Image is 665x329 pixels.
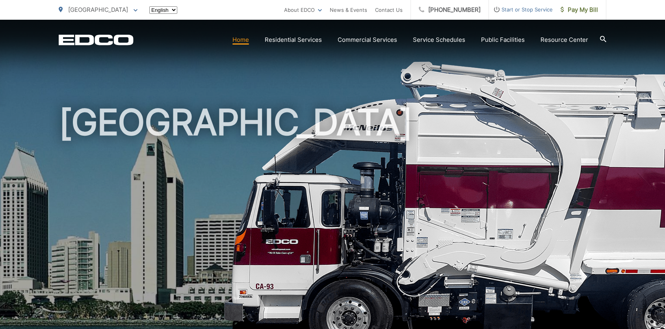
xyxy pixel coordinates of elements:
a: Resource Center [541,35,588,45]
a: Service Schedules [413,35,465,45]
a: News & Events [330,5,367,15]
span: Pay My Bill [561,5,598,15]
a: EDCD logo. Return to the homepage. [59,34,134,45]
a: About EDCO [284,5,322,15]
a: Commercial Services [338,35,397,45]
a: Home [232,35,249,45]
select: Select a language [149,6,177,14]
a: Residential Services [265,35,322,45]
span: [GEOGRAPHIC_DATA] [68,6,128,13]
a: Contact Us [375,5,403,15]
a: Public Facilities [481,35,525,45]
